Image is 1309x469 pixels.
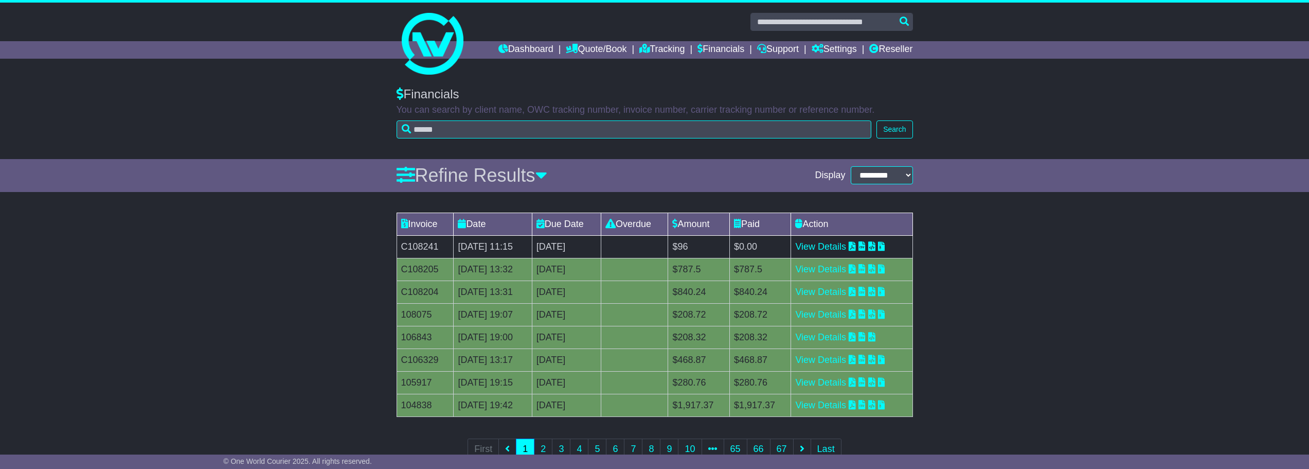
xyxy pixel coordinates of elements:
[668,281,729,303] td: $840.24
[397,213,454,235] td: Invoice
[516,439,534,460] a: 1
[454,213,532,235] td: Date
[397,105,913,116] p: You can search by client name, OWC tracking number, invoice number, carrier tracking number or re...
[869,41,912,59] a: Reseller
[697,41,744,59] a: Financials
[397,303,454,326] td: 108075
[397,87,913,102] div: Financials
[570,439,588,460] a: 4
[795,377,846,388] a: View Details
[791,213,912,235] td: Action
[454,326,532,349] td: [DATE] 19:00
[642,439,660,460] a: 8
[534,439,552,460] a: 2
[601,213,668,235] td: Overdue
[729,349,791,371] td: $468.87
[397,165,547,186] a: Refine Results
[876,120,912,138] button: Search
[606,439,624,460] a: 6
[811,439,841,460] a: Last
[815,170,845,181] span: Display
[532,371,601,394] td: [DATE]
[795,264,846,274] a: View Details
[668,303,729,326] td: $208.72
[795,355,846,365] a: View Details
[223,457,372,465] span: © One World Courier 2025. All rights reserved.
[795,309,846,320] a: View Details
[668,213,729,235] td: Amount
[454,394,532,416] td: [DATE] 19:42
[532,349,601,371] td: [DATE]
[770,439,794,460] a: 67
[397,394,454,416] td: 104838
[454,258,532,281] td: [DATE] 13:32
[668,258,729,281] td: $787.5
[795,241,846,252] a: View Details
[729,326,791,349] td: $208.32
[397,326,454,349] td: 106843
[747,439,770,460] a: 66
[397,281,454,303] td: C108204
[639,41,685,59] a: Tracking
[397,371,454,394] td: 105917
[668,326,729,349] td: $208.32
[757,41,799,59] a: Support
[552,439,570,460] a: 3
[678,439,702,460] a: 10
[795,400,846,410] a: View Details
[498,41,553,59] a: Dashboard
[729,258,791,281] td: $787.5
[454,371,532,394] td: [DATE] 19:15
[660,439,678,460] a: 9
[397,258,454,281] td: C108205
[812,41,857,59] a: Settings
[532,258,601,281] td: [DATE]
[532,303,601,326] td: [DATE]
[795,287,846,297] a: View Details
[397,235,454,258] td: C108241
[532,281,601,303] td: [DATE]
[724,439,747,460] a: 65
[532,394,601,416] td: [DATE]
[729,235,791,258] td: $0.00
[454,303,532,326] td: [DATE] 19:07
[729,394,791,416] td: $1,917.37
[532,235,601,258] td: [DATE]
[532,213,601,235] td: Due Date
[454,235,532,258] td: [DATE] 11:15
[729,281,791,303] td: $840.24
[454,281,532,303] td: [DATE] 13:31
[454,349,532,371] td: [DATE] 13:17
[729,213,791,235] td: Paid
[588,439,606,460] a: 5
[668,394,729,416] td: $1,917.37
[566,41,626,59] a: Quote/Book
[668,371,729,394] td: $280.76
[668,349,729,371] td: $468.87
[795,332,846,342] a: View Details
[668,235,729,258] td: $96
[532,326,601,349] td: [DATE]
[729,303,791,326] td: $208.72
[624,439,642,460] a: 7
[729,371,791,394] td: $280.76
[397,349,454,371] td: C106329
